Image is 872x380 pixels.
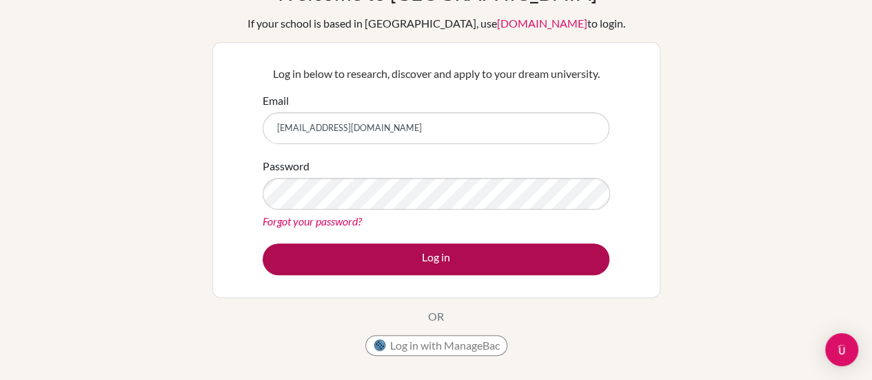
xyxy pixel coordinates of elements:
[263,66,609,82] p: Log in below to research, discover and apply to your dream university.
[365,335,507,356] button: Log in with ManageBac
[263,214,362,228] a: Forgot your password?
[428,308,444,325] p: OR
[247,15,625,32] div: If your school is based in [GEOGRAPHIC_DATA], use to login.
[825,333,858,366] div: Open Intercom Messenger
[263,243,609,275] button: Log in
[263,158,310,174] label: Password
[497,17,587,30] a: [DOMAIN_NAME]
[263,92,289,109] label: Email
